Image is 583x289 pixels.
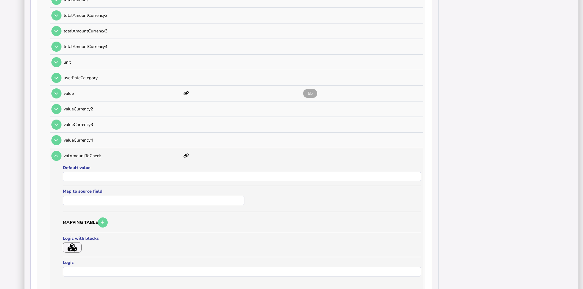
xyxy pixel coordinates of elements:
[64,91,181,96] p: value
[63,235,115,241] label: Logic with blocks
[63,217,421,228] h3: Mapping table
[51,151,61,161] button: Open
[51,57,61,67] button: Open
[51,88,61,98] button: Open
[64,122,181,128] p: valueCurrency3
[64,13,181,18] p: totalAmountCurrency2
[63,260,421,265] label: Logic
[51,42,61,52] button: Open
[63,165,421,171] label: Default value
[51,26,61,36] button: Open
[184,154,189,158] i: This item has mappings defined
[51,135,61,145] button: Open
[184,91,189,95] i: This item has mappings defined
[51,73,61,83] button: Open
[64,44,181,50] p: totalAmountCurrency4
[64,106,181,112] p: valueCurrency2
[303,89,317,98] span: 55
[64,153,181,159] p: vatAmountToCheck
[64,75,181,81] p: userRateCategory
[63,188,246,194] label: Map to source field
[51,120,61,130] button: Open
[64,137,181,143] p: valueCurrency4
[64,59,181,65] p: unit
[51,10,61,20] button: Open
[51,104,61,114] button: Open
[64,28,181,34] p: totalAmountCurrency3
